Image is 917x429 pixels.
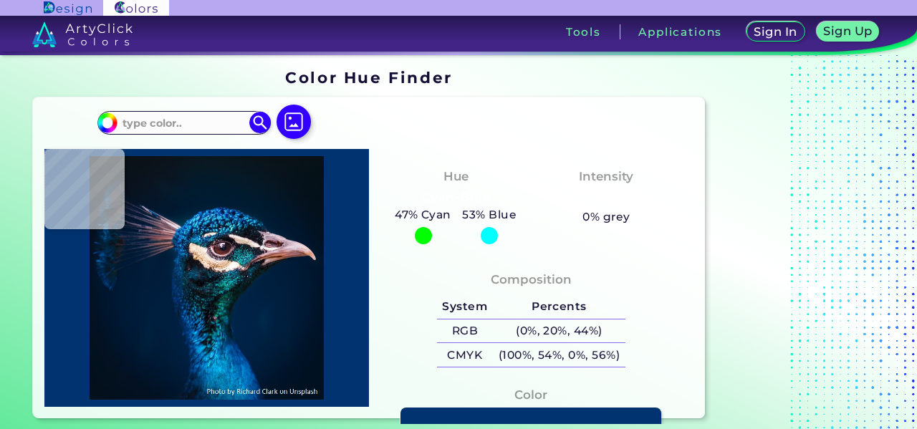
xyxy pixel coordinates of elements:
h3: Vibrant [575,189,638,206]
h5: CMYK [437,343,493,367]
a: Sign In [749,23,802,41]
input: type color.. [117,113,251,132]
h3: Applications [638,26,722,37]
h5: Sign In [756,26,795,37]
h5: Sign Up [825,26,870,37]
h3: Tools [566,26,601,37]
h5: Percents [493,295,625,319]
img: ArtyClick Design logo [44,1,92,15]
h5: RGB [437,319,493,343]
h4: Color [514,385,547,405]
h4: Hue [443,166,469,187]
h5: 47% Cyan [389,206,456,224]
h3: Cyan-Blue [415,189,496,206]
h5: 0% grey [582,208,630,226]
img: img_pavlin.jpg [52,156,362,400]
h4: Intensity [579,166,633,187]
iframe: Advertisement [711,64,890,424]
img: icon search [249,112,271,133]
a: Sign Up [820,23,876,41]
img: icon picture [277,105,311,139]
h5: System [437,295,493,319]
img: logo_artyclick_colors_white.svg [32,21,133,47]
h4: Composition [491,269,572,290]
h5: (0%, 20%, 44%) [493,319,625,343]
h1: Color Hue Finder [285,67,452,88]
h5: 53% Blue [457,206,522,224]
h5: (100%, 54%, 0%, 56%) [493,343,625,367]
